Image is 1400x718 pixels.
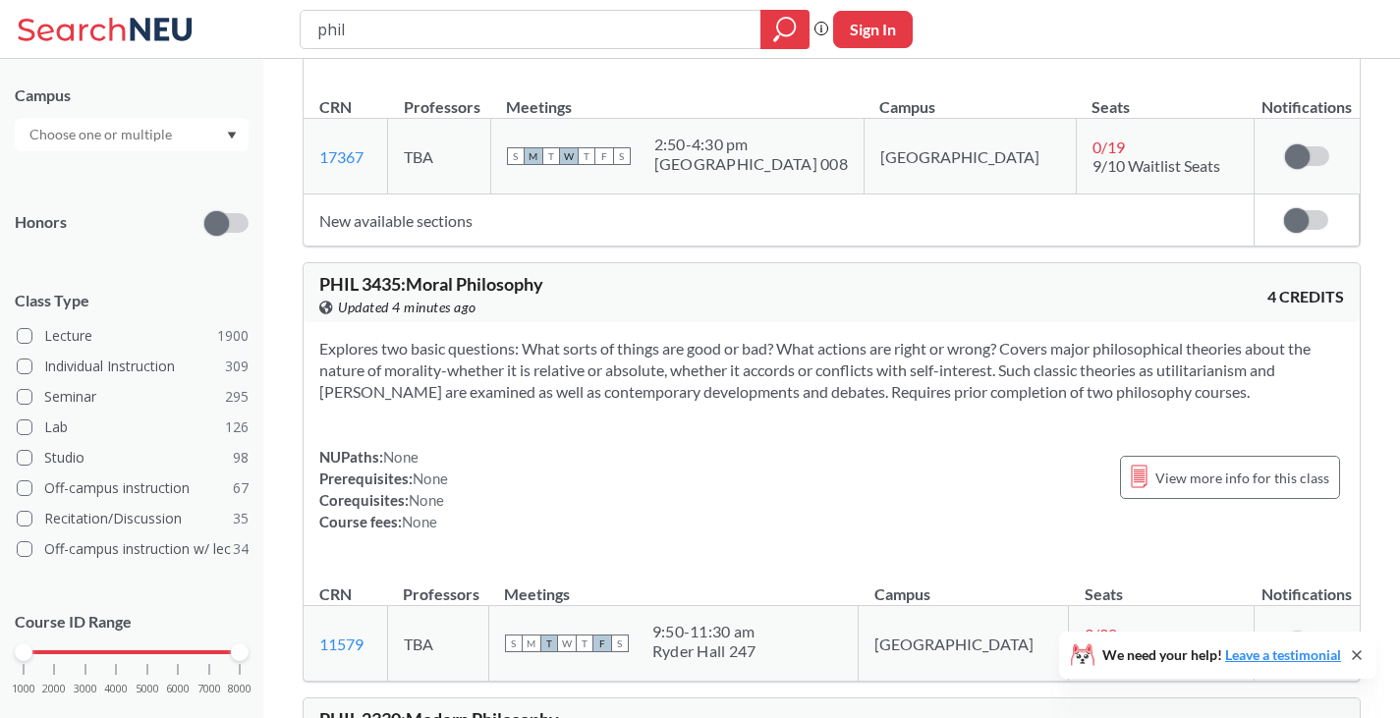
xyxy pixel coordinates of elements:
[490,77,864,119] th: Meetings
[319,273,543,295] span: PHIL 3435 : Moral Philosophy
[409,491,444,509] span: None
[864,77,1076,119] th: Campus
[225,386,249,408] span: 295
[15,290,249,311] span: Class Type
[654,135,848,154] div: 2:50 - 4:30 pm
[1254,77,1359,119] th: Notifications
[652,641,756,661] div: Ryder Hall 247
[1092,156,1220,175] span: 9/10 Waitlist Seats
[1085,625,1117,643] span: 3 / 30
[104,684,128,694] span: 4000
[558,635,576,652] span: W
[20,123,185,146] input: Choose one or multiple
[197,684,221,694] span: 7000
[1225,646,1341,663] a: Leave a testimonial
[387,564,488,606] th: Professors
[233,538,249,560] span: 34
[773,16,797,43] svg: magnifying glass
[1255,564,1361,606] th: Notifications
[12,684,35,694] span: 1000
[388,77,490,119] th: Professors
[15,118,249,151] div: Dropdown arrow
[652,622,756,641] div: 9:50 - 11:30 am
[613,147,631,165] span: S
[859,606,1069,682] td: [GEOGRAPHIC_DATA]
[17,354,249,379] label: Individual Instruction
[17,384,249,410] label: Seminar
[319,583,352,605] div: CRN
[228,684,252,694] span: 8000
[654,154,848,174] div: [GEOGRAPHIC_DATA] 008
[338,297,476,318] span: Updated 4 minutes ago
[383,448,419,466] span: None
[864,119,1076,194] td: [GEOGRAPHIC_DATA]
[576,635,593,652] span: T
[17,506,249,531] label: Recitation/Discussion
[225,416,249,438] span: 126
[233,447,249,469] span: 98
[17,414,249,440] label: Lab
[319,338,1344,403] section: Explores two basic questions: What sorts of things are good or bad? What actions are right or wro...
[319,96,352,118] div: CRN
[17,536,249,562] label: Off-campus instruction w/ lec
[15,84,249,106] div: Campus
[611,635,629,652] span: S
[413,469,448,487] span: None
[136,684,159,694] span: 5000
[540,635,558,652] span: T
[225,356,249,377] span: 309
[388,119,490,194] td: TBA
[507,147,525,165] span: S
[523,635,540,652] span: M
[74,684,97,694] span: 3000
[560,147,578,165] span: W
[505,635,523,652] span: S
[17,475,249,501] label: Off-campus instruction
[15,611,249,634] p: Course ID Range
[315,13,747,46] input: Class, professor, course number, "phrase"
[593,635,611,652] span: F
[833,11,913,48] button: Sign In
[488,564,858,606] th: Meetings
[227,132,237,139] svg: Dropdown arrow
[233,508,249,529] span: 35
[304,194,1254,247] td: New available sections
[166,684,190,694] span: 6000
[387,606,488,682] td: TBA
[402,513,437,530] span: None
[542,147,560,165] span: T
[1076,77,1254,119] th: Seats
[1267,286,1344,307] span: 4 CREDITS
[595,147,613,165] span: F
[525,147,542,165] span: M
[1102,648,1341,662] span: We need your help!
[319,147,364,166] a: 17367
[859,564,1069,606] th: Campus
[578,147,595,165] span: T
[17,323,249,349] label: Lecture
[233,477,249,499] span: 67
[42,684,66,694] span: 2000
[17,445,249,470] label: Studio
[1069,564,1255,606] th: Seats
[217,325,249,347] span: 1900
[15,211,67,234] p: Honors
[760,10,810,49] div: magnifying glass
[1092,138,1125,156] span: 0 / 19
[319,446,448,532] div: NUPaths: Prerequisites: Corequisites: Course fees:
[1155,466,1329,490] span: View more info for this class
[319,635,364,653] a: 11579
